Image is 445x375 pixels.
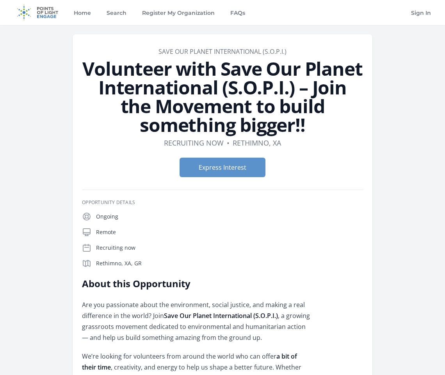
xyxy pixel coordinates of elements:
p: Ongoing [96,213,363,220]
button: Express Interest [180,158,265,177]
p: Rethimno, XA, GR [96,259,363,267]
p: Recruiting now [96,244,363,252]
h3: Opportunity Details [82,199,363,206]
h1: Volunteer with Save Our Planet International (S.O.P.I.) – Join the Movement to build something bi... [82,59,363,134]
strong: Save Our Planet International (S.O.P.I.) [164,311,278,320]
h2: About this Opportunity [82,277,310,290]
dd: Rethimno, XA [233,137,281,148]
dd: Recruiting now [164,137,224,148]
div: • [227,137,230,148]
p: Are you passionate about the environment, social justice, and making a real difference in the wor... [82,299,310,343]
p: Remote [96,228,363,236]
a: Save Our Planet International (S.O.P.I.) [158,47,287,56]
